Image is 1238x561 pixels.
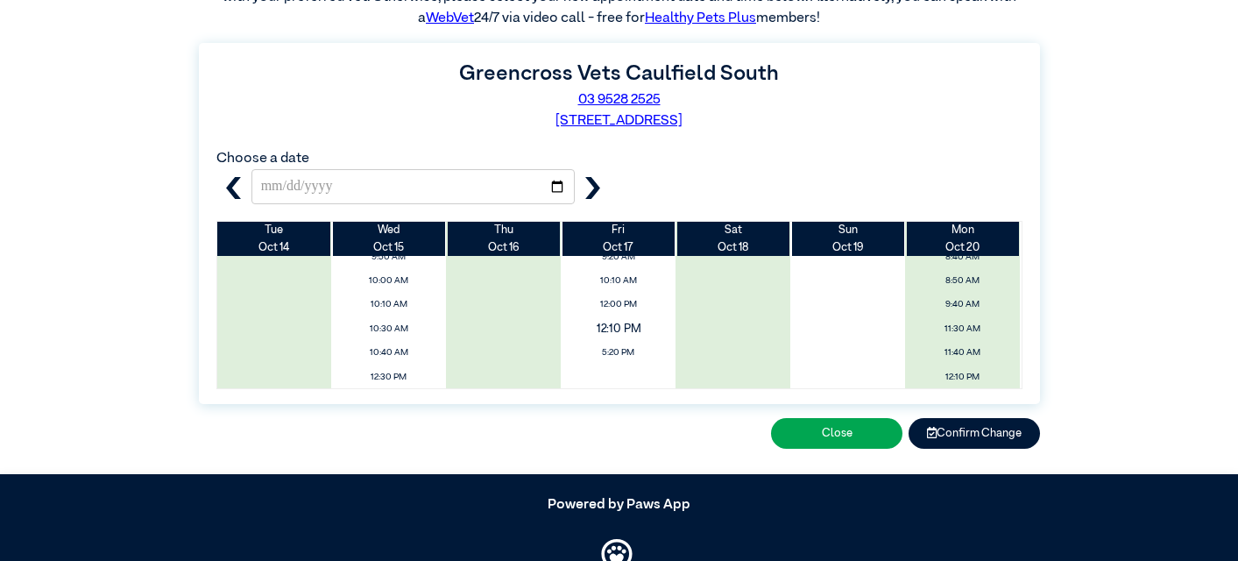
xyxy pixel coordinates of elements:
span: 9:50 AM [336,247,442,267]
label: Greencross Vets Caulfield South [459,63,779,84]
button: Confirm Change [909,418,1040,449]
span: 9:20 AM [566,247,671,267]
a: WebVet [426,11,474,25]
span: 12:30 PM [336,367,442,387]
button: Close [771,418,902,449]
a: [STREET_ADDRESS] [555,114,683,128]
th: Oct 17 [561,222,676,255]
span: 8:40 AM [910,247,1015,267]
label: Choose a date [216,152,309,166]
span: 5:20 PM [566,343,671,363]
span: 12:10 PM [910,367,1015,387]
span: 8:50 AM [910,271,1015,291]
span: 9:40 AM [910,295,1015,315]
th: Oct 18 [676,222,790,255]
span: 11:30 AM [910,319,1015,339]
span: 10:40 AM [336,343,442,363]
th: Oct 16 [446,222,561,255]
a: 03 9528 2525 [578,93,661,107]
th: Oct 19 [790,222,905,255]
span: 11:40 AM [910,343,1015,363]
span: 10:30 AM [336,319,442,339]
th: Oct 20 [905,222,1020,255]
span: 12:00 PM [566,295,671,315]
th: Oct 15 [331,222,446,255]
h5: Powered by Paws App [199,497,1040,514]
a: Healthy Pets Plus [645,11,756,25]
span: 10:10 AM [336,295,442,315]
span: 10:00 AM [336,271,442,291]
span: 10:10 AM [566,271,671,291]
span: 12:10 PM [550,316,687,342]
th: Oct 14 [217,222,332,255]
